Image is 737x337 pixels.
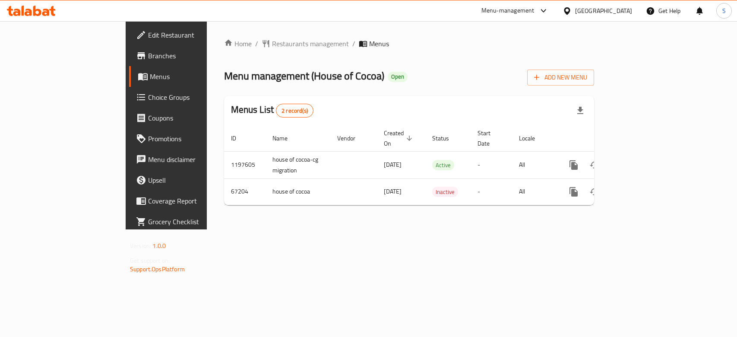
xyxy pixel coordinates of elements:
span: Open [388,73,408,80]
span: Add New Menu [534,72,587,83]
span: Edit Restaurant [148,30,242,40]
span: Vendor [337,133,367,143]
span: Version: [130,240,151,251]
span: Start Date [478,128,502,149]
span: 1.0.0 [152,240,166,251]
span: [DATE] [384,159,402,170]
span: S [722,6,726,16]
span: Choice Groups [148,92,242,102]
button: more [563,181,584,202]
span: [DATE] [384,186,402,197]
a: Edit Restaurant [129,25,249,45]
span: 2 record(s) [276,107,313,115]
div: [GEOGRAPHIC_DATA] [575,6,632,16]
span: Menu management ( House of Cocoa ) [224,66,384,86]
a: Menus [129,66,249,87]
span: Promotions [148,134,242,144]
td: All [512,151,557,178]
span: Coverage Report [148,196,242,206]
span: Menus [150,71,242,82]
a: Menu disclaimer [129,149,249,170]
a: Promotions [129,128,249,149]
span: Restaurants management [272,38,349,49]
a: Coupons [129,108,249,128]
nav: breadcrumb [224,38,594,49]
div: Open [388,72,408,82]
table: enhanced table [224,125,653,205]
a: Coverage Report [129,191,249,211]
button: Add New Menu [527,70,594,86]
button: more [563,155,584,175]
span: Status [432,133,460,143]
div: Total records count [276,104,313,118]
a: Branches [129,45,249,66]
span: Locale [519,133,546,143]
span: Coupons [148,113,242,123]
td: All [512,178,557,205]
span: Menus [369,38,389,49]
li: / [255,38,258,49]
span: Upsell [148,175,242,185]
td: house of cocoa-cg migration [266,151,330,178]
td: - [471,151,512,178]
span: Active [432,160,454,170]
a: Restaurants management [262,38,349,49]
th: Actions [557,125,653,152]
td: house of cocoa [266,178,330,205]
a: Grocery Checklist [129,211,249,232]
span: Branches [148,51,242,61]
li: / [352,38,355,49]
td: - [471,178,512,205]
div: Menu-management [481,6,535,16]
h2: Menus List [231,103,313,118]
span: Created On [384,128,415,149]
div: Inactive [432,187,458,197]
a: Support.OpsPlatform [130,264,185,275]
span: Grocery Checklist [148,216,242,227]
a: Choice Groups [129,87,249,108]
span: Get support on: [130,255,170,266]
span: Inactive [432,187,458,197]
div: Export file [570,100,591,121]
button: Change Status [584,155,605,175]
span: Name [272,133,299,143]
a: Upsell [129,170,249,191]
span: ID [231,133,247,143]
button: Change Status [584,181,605,202]
span: Menu disclaimer [148,154,242,165]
